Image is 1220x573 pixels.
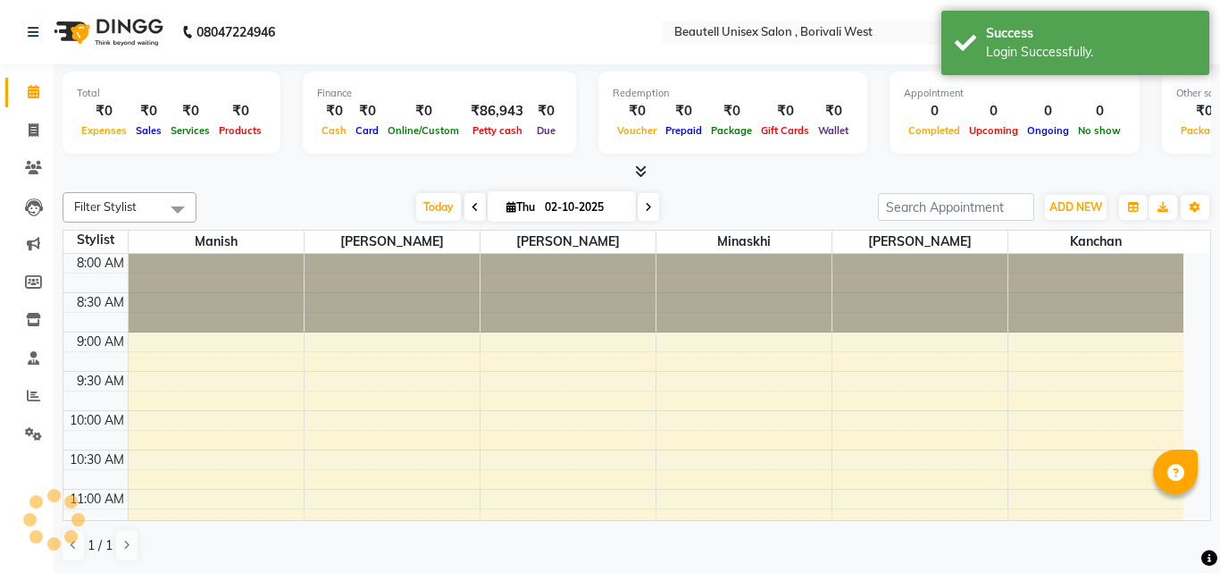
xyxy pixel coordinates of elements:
[965,124,1023,137] span: Upcoming
[613,86,853,101] div: Redemption
[214,101,266,122] div: ₹0
[166,124,214,137] span: Services
[661,124,706,137] span: Prepaid
[383,101,464,122] div: ₹0
[904,124,965,137] span: Completed
[1074,124,1125,137] span: No show
[661,101,706,122] div: ₹0
[1074,101,1125,122] div: 0
[351,101,383,122] div: ₹0
[706,101,756,122] div: ₹0
[129,231,304,253] span: Manish
[66,451,128,469] div: 10:30 AM
[66,490,128,509] div: 11:00 AM
[464,101,531,122] div: ₹86,943
[166,101,214,122] div: ₹0
[468,124,527,137] span: Petty cash
[214,124,266,137] span: Products
[878,193,1034,221] input: Search Appointment
[66,411,128,430] div: 10:00 AM
[532,124,560,137] span: Due
[73,293,128,312] div: 8:30 AM
[88,536,113,555] span: 1 / 1
[656,231,831,253] span: Minaskhi
[814,124,853,137] span: Wallet
[531,101,562,122] div: ₹0
[73,372,128,391] div: 9:30 AM
[756,124,814,137] span: Gift Cards
[383,124,464,137] span: Online/Custom
[317,101,351,122] div: ₹0
[73,254,128,273] div: 8:00 AM
[196,7,275,57] b: 08047224946
[317,86,562,101] div: Finance
[77,101,131,122] div: ₹0
[904,86,1125,101] div: Appointment
[502,200,539,214] span: Thu
[814,101,853,122] div: ₹0
[986,24,1196,43] div: Success
[317,124,351,137] span: Cash
[77,124,131,137] span: Expenses
[965,101,1023,122] div: 0
[986,43,1196,62] div: Login Successfully.
[73,333,128,351] div: 9:00 AM
[480,231,656,253] span: [PERSON_NAME]
[351,124,383,137] span: Card
[131,101,166,122] div: ₹0
[1008,231,1184,253] span: Kanchan
[1023,101,1074,122] div: 0
[131,124,166,137] span: Sales
[613,101,661,122] div: ₹0
[539,194,629,221] input: 2025-10-02
[904,101,965,122] div: 0
[46,7,168,57] img: logo
[832,231,1007,253] span: [PERSON_NAME]
[416,193,461,221] span: Today
[74,199,137,214] span: Filter Stylist
[1023,124,1074,137] span: Ongoing
[305,231,480,253] span: [PERSON_NAME]
[77,86,266,101] div: Total
[1045,195,1107,220] button: ADD NEW
[756,101,814,122] div: ₹0
[1049,200,1102,214] span: ADD NEW
[706,124,756,137] span: Package
[63,231,128,249] div: Stylist
[613,124,661,137] span: Voucher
